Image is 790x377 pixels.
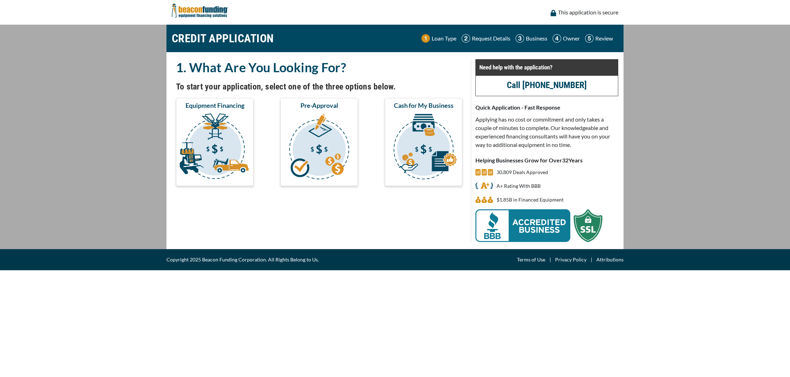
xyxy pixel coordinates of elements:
img: Cash for My Business [386,112,461,183]
p: Need help with the application? [479,63,614,72]
p: Request Details [472,34,510,43]
p: 30,809 Deals Approved [497,168,548,177]
span: Cash for My Business [394,101,454,110]
img: Step 2 [462,34,470,43]
p: Owner [563,34,580,43]
h4: To start your application, select one of the three options below. [176,81,462,93]
img: Step 5 [585,34,594,43]
a: Privacy Policy [555,255,587,264]
p: Helping Businesses Grow for Over Years [475,156,618,165]
p: Business [526,34,547,43]
img: lock icon to convery security [551,10,556,16]
h2: 1. What Are You Looking For? [176,59,462,75]
p: Applying has no cost or commitment and only takes a couple of minutes to complete. Our knowledgea... [475,115,618,149]
img: Pre-Approval [282,112,357,183]
p: Loan Type [432,34,456,43]
h1: CREDIT APPLICATION [172,28,274,49]
a: Terms of Use [517,255,545,264]
a: Call [PHONE_NUMBER] [507,80,587,90]
img: BBB Acredited Business and SSL Protection [475,209,602,242]
img: Equipment Financing [177,112,252,183]
p: $1,846,282,156 in Financed Equipment [497,196,564,204]
span: Copyright 2025 Beacon Funding Corporation. All Rights Belong to Us. [166,255,319,264]
a: Attributions [596,255,624,264]
button: Cash for My Business [385,98,462,186]
button: Pre-Approval [280,98,358,186]
span: | [587,255,596,264]
span: Pre-Approval [300,101,338,110]
p: Review [595,34,613,43]
p: A+ Rating With BBB [497,182,541,190]
button: Equipment Financing [176,98,254,186]
span: Equipment Financing [186,101,244,110]
img: Step 4 [553,34,561,43]
p: Quick Application - Fast Response [475,103,618,112]
p: This application is secure [558,8,618,17]
img: Step 1 [421,34,430,43]
img: Step 3 [516,34,524,43]
span: | [545,255,555,264]
span: 32 [562,157,569,163]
